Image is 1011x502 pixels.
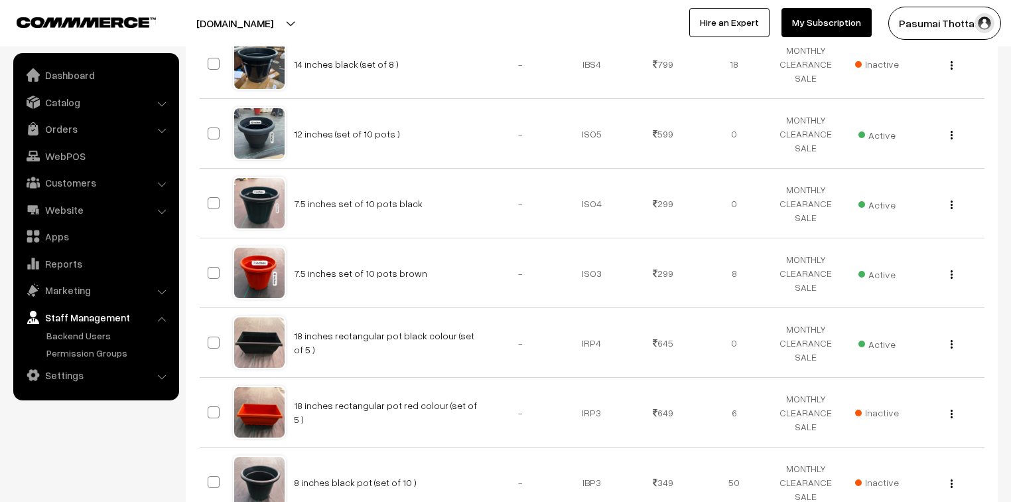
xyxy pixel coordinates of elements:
td: 299 [628,238,699,308]
td: 8 [699,238,770,308]
td: MONTHLY CLEARANCE SALE [770,378,842,448]
td: 18 [699,29,770,99]
img: user [975,13,994,33]
td: - [485,378,557,448]
td: MONTHLY CLEARANCE SALE [770,29,842,99]
img: Menu [951,61,953,70]
td: - [485,238,557,308]
a: Catalog [17,90,174,114]
a: Marketing [17,278,174,302]
td: ISO4 [556,169,628,238]
img: COMMMERCE [17,17,156,27]
td: ISO3 [556,238,628,308]
a: Backend Users [43,329,174,343]
td: 0 [699,99,770,169]
td: 649 [628,378,699,448]
span: Inactive [855,57,899,71]
td: MONTHLY CLEARANCE SALE [770,99,842,169]
a: COMMMERCE [17,13,133,29]
td: IBS4 [556,29,628,99]
a: 7.5 inches set of 10 pots brown [294,268,427,279]
img: Menu [951,201,953,209]
a: 18 inches rectangular pot black colour (set of 5 ) [294,330,474,355]
td: - [485,99,557,169]
a: 14 inches black (set of 8 ) [294,58,399,70]
button: Pasumai Thotta… [888,7,1001,40]
td: 599 [628,99,699,169]
td: - [485,29,557,99]
td: 0 [699,308,770,378]
td: 6 [699,378,770,448]
img: Menu [951,131,953,139]
td: MONTHLY CLEARANCE SALE [770,238,842,308]
span: Active [858,195,896,212]
a: My Subscription [781,8,872,37]
img: Menu [951,410,953,418]
a: 12 inches (set of 10 pots ) [294,128,400,139]
span: Inactive [855,406,899,420]
span: Active [858,334,896,351]
a: Customers [17,171,174,195]
td: ISO5 [556,99,628,169]
a: 18 inches rectangular pot red colour (set of 5 ) [294,400,477,425]
a: Dashboard [17,63,174,87]
td: 799 [628,29,699,99]
a: Website [17,198,174,222]
td: MONTHLY CLEARANCE SALE [770,169,842,238]
img: Menu [951,270,953,279]
a: Permission Groups [43,346,174,360]
a: Reports [17,252,174,276]
span: Active [858,125,896,142]
td: MONTHLY CLEARANCE SALE [770,308,842,378]
td: - [485,169,557,238]
a: Staff Management [17,305,174,329]
span: Active [858,264,896,282]
a: WebPOS [17,144,174,168]
td: 645 [628,308,699,378]
td: - [485,308,557,378]
td: 299 [628,169,699,238]
img: Menu [951,479,953,488]
a: 7.5 inches set of 10 pots black [294,198,423,209]
a: Settings [17,363,174,387]
a: Apps [17,224,174,248]
td: IRP4 [556,308,628,378]
button: [DOMAIN_NAME] [150,7,320,40]
td: 0 [699,169,770,238]
a: 8 inches black pot (set of 10 ) [294,477,417,488]
a: Orders [17,117,174,141]
td: IRP3 [556,378,628,448]
a: Hire an Expert [689,8,770,37]
img: Menu [951,340,953,349]
span: Inactive [855,475,899,489]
